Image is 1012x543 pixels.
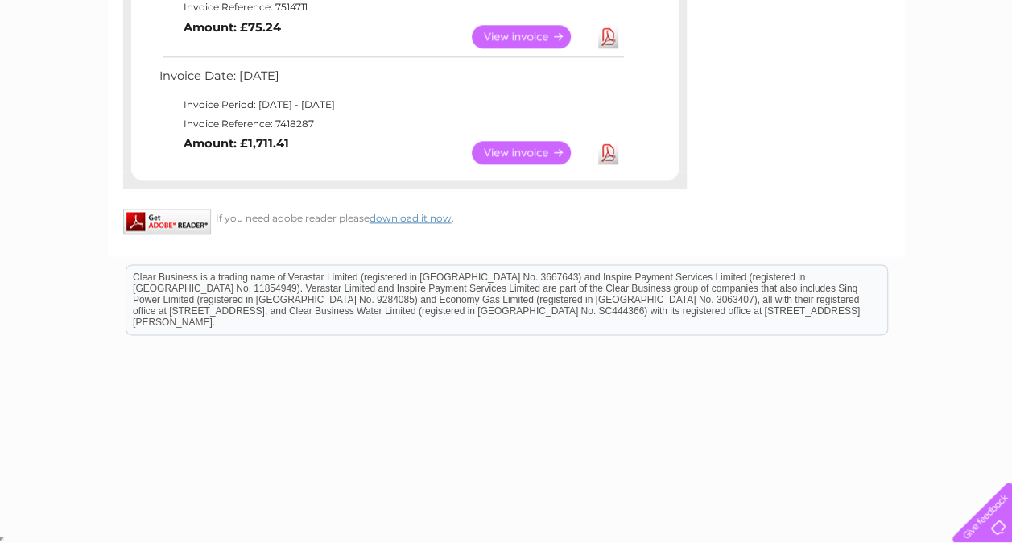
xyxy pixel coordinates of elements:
a: 0333 014 3131 [708,8,820,28]
a: Water [729,68,759,81]
a: View [472,141,590,164]
a: Energy [769,68,804,81]
a: Telecoms [814,68,862,81]
a: Blog [872,68,895,81]
td: Invoice Reference: 7418287 [155,114,626,134]
a: Download [598,25,618,48]
b: Amount: £75.24 [184,20,281,35]
a: download it now [370,212,452,224]
div: Clear Business is a trading name of Verastar Limited (registered in [GEOGRAPHIC_DATA] No. 3667643... [126,9,887,78]
a: Download [598,141,618,164]
td: Invoice Date: [DATE] [155,65,626,95]
a: Log out [959,68,997,81]
b: Amount: £1,711.41 [184,136,289,151]
td: Invoice Period: [DATE] - [DATE] [155,95,626,114]
div: If you need adobe reader please . [123,209,687,224]
a: Contact [905,68,944,81]
a: View [472,25,590,48]
img: logo.png [35,42,118,91]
